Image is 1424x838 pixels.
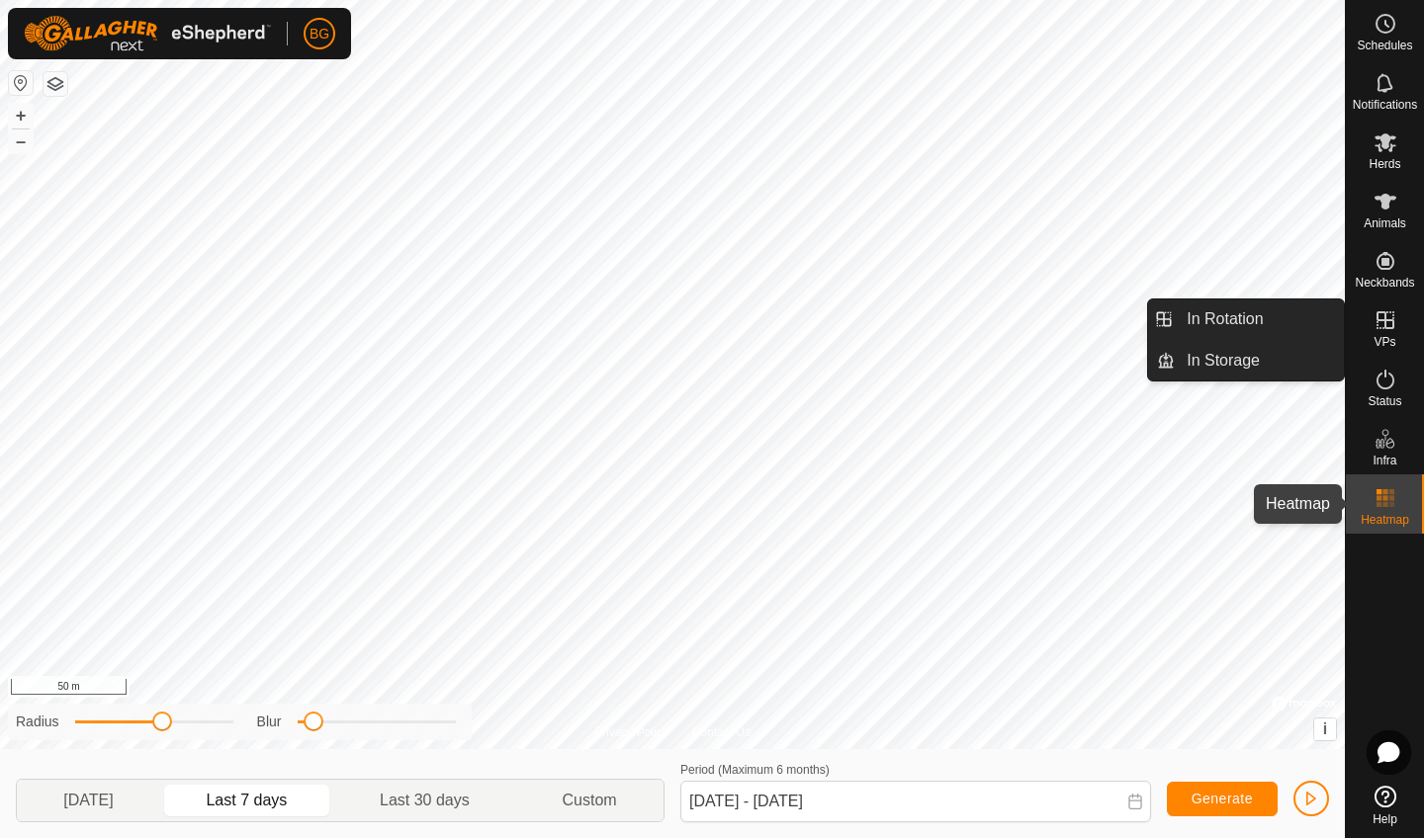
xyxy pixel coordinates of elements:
a: In Storage [1175,341,1344,380]
span: Heatmap [1361,514,1409,526]
label: Blur [257,712,282,732]
span: Animals [1364,217,1406,229]
span: Last 7 days [206,789,287,812]
span: VPs [1374,336,1395,348]
a: Contact Us [692,723,751,741]
button: + [9,104,33,127]
button: i [1314,718,1336,740]
span: i [1323,720,1327,737]
a: Help [1346,778,1424,833]
button: Reset Map [9,71,33,95]
label: Radius [16,712,59,732]
span: Help [1373,813,1397,825]
span: Status [1368,395,1401,407]
button: Map Layers [44,72,67,96]
span: BG [310,24,329,44]
img: Gallagher Logo [24,16,271,51]
span: Herds [1369,158,1400,170]
label: Period (Maximum 6 months) [680,763,830,777]
span: Schedules [1357,40,1412,51]
span: In Storage [1187,349,1260,373]
span: Last 30 days [380,789,470,812]
a: Privacy Policy [594,723,668,741]
span: Generate [1192,791,1253,806]
span: Neckbands [1355,277,1414,289]
span: Infra [1373,455,1396,466]
span: Custom [563,789,617,812]
li: In Storage [1148,341,1344,380]
button: Generate [1167,782,1278,816]
a: In Rotation [1175,299,1344,339]
span: Notifications [1353,99,1417,111]
span: [DATE] [63,789,113,812]
button: – [9,129,33,153]
li: In Rotation [1148,299,1344,339]
span: In Rotation [1187,307,1263,331]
